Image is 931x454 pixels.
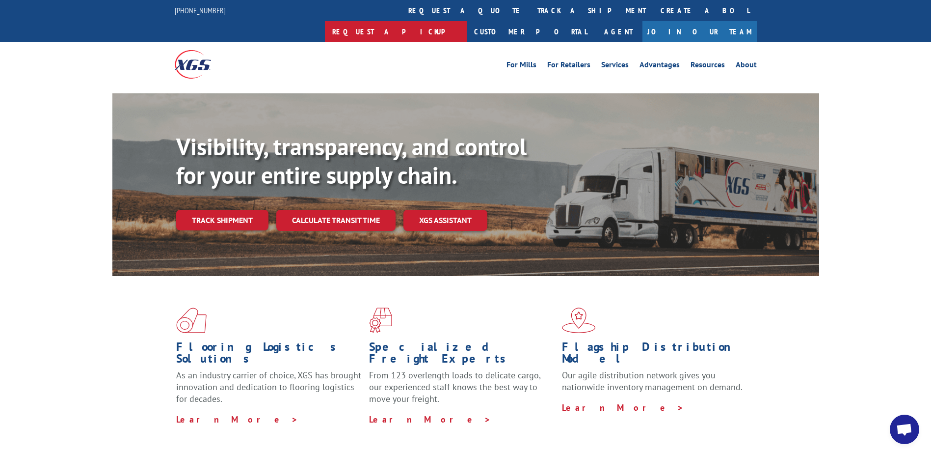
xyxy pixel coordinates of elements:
a: Services [601,61,629,72]
a: Open chat [890,415,919,444]
span: As an industry carrier of choice, XGS has brought innovation and dedication to flooring logistics... [176,369,361,404]
b: Visibility, transparency, and control for your entire supply chain. [176,131,527,190]
span: Our agile distribution network gives you nationwide inventory management on demand. [562,369,743,393]
h1: Specialized Freight Experts [369,341,555,369]
a: Resources [691,61,725,72]
a: Calculate transit time [276,210,396,231]
a: XGS ASSISTANT [403,210,487,231]
img: xgs-icon-total-supply-chain-intelligence-red [176,308,207,333]
a: Join Our Team [642,21,757,42]
a: For Mills [506,61,536,72]
a: Learn More > [369,414,491,425]
img: xgs-icon-focused-on-flooring-red [369,308,392,333]
a: Learn More > [562,402,684,413]
a: For Retailers [547,61,590,72]
a: About [736,61,757,72]
img: xgs-icon-flagship-distribution-model-red [562,308,596,333]
p: From 123 overlength loads to delicate cargo, our experienced staff knows the best way to move you... [369,369,555,413]
a: Request a pickup [325,21,467,42]
a: Track shipment [176,210,268,230]
a: Agent [594,21,642,42]
h1: Flagship Distribution Model [562,341,747,369]
h1: Flooring Logistics Solutions [176,341,362,369]
a: Customer Portal [467,21,594,42]
a: Advantages [639,61,680,72]
a: Learn More > [176,414,298,425]
a: [PHONE_NUMBER] [175,5,226,15]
